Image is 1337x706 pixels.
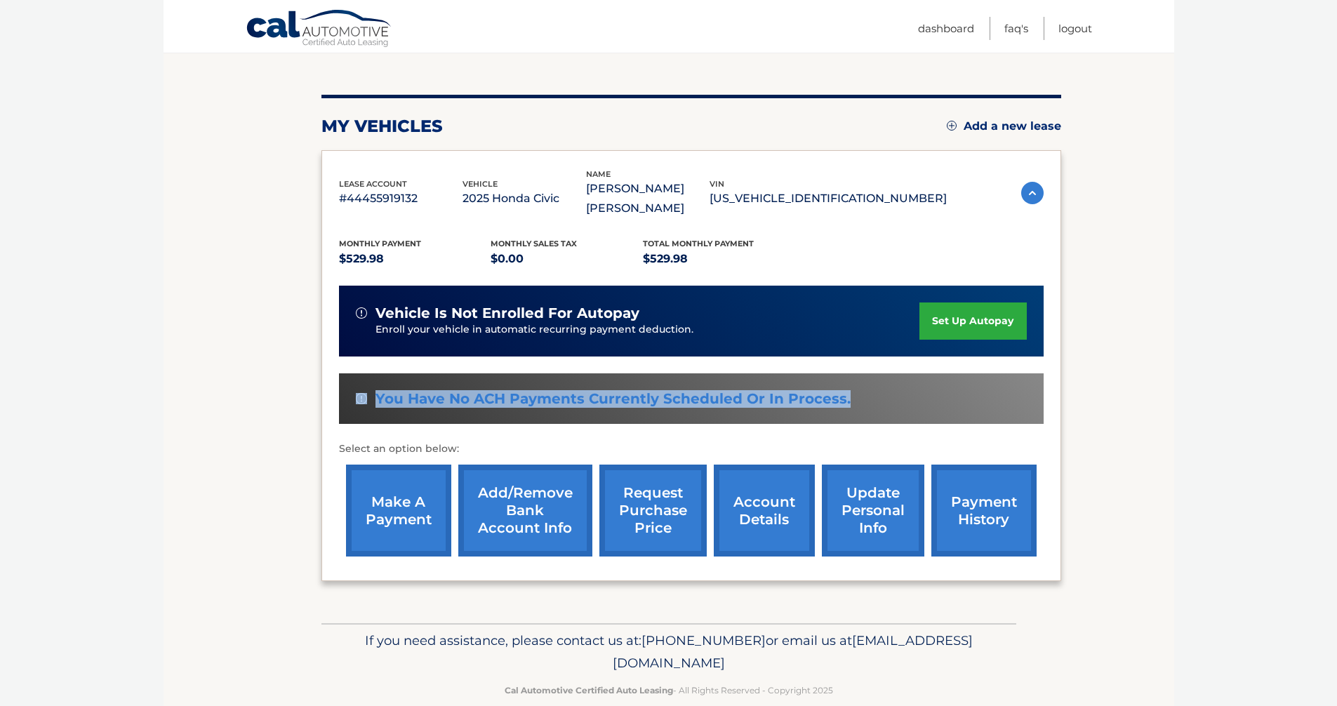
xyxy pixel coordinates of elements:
img: accordion-active.svg [1021,182,1044,204]
a: Add a new lease [947,119,1061,133]
span: Monthly Payment [339,239,421,248]
span: Total Monthly Payment [643,239,754,248]
span: vin [710,179,724,189]
span: Monthly sales Tax [491,239,577,248]
span: [EMAIL_ADDRESS][DOMAIN_NAME] [613,632,973,671]
a: Add/Remove bank account info [458,465,592,557]
p: [US_VEHICLE_IDENTIFICATION_NUMBER] [710,189,947,208]
p: Enroll your vehicle in automatic recurring payment deduction. [375,322,920,338]
a: request purchase price [599,465,707,557]
a: make a payment [346,465,451,557]
span: vehicle is not enrolled for autopay [375,305,639,322]
a: payment history [931,465,1037,557]
p: [PERSON_NAME] [PERSON_NAME] [586,179,710,218]
a: Logout [1058,17,1092,40]
span: vehicle [463,179,498,189]
span: name [586,169,611,179]
a: Dashboard [918,17,974,40]
img: add.svg [947,121,957,131]
a: Cal Automotive [246,9,393,50]
p: #44455919132 [339,189,463,208]
a: account details [714,465,815,557]
a: update personal info [822,465,924,557]
span: lease account [339,179,407,189]
img: alert-white.svg [356,393,367,404]
p: If you need assistance, please contact us at: or email us at [331,630,1007,674]
span: You have no ACH payments currently scheduled or in process. [375,390,851,408]
p: Select an option below: [339,441,1044,458]
a: FAQ's [1004,17,1028,40]
p: - All Rights Reserved - Copyright 2025 [331,683,1007,698]
img: alert-white.svg [356,307,367,319]
a: set up autopay [919,302,1026,340]
p: $529.98 [339,249,491,269]
p: $0.00 [491,249,643,269]
span: [PHONE_NUMBER] [641,632,766,648]
strong: Cal Automotive Certified Auto Leasing [505,685,673,695]
p: $529.98 [643,249,795,269]
p: 2025 Honda Civic [463,189,586,208]
h2: my vehicles [321,116,443,137]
